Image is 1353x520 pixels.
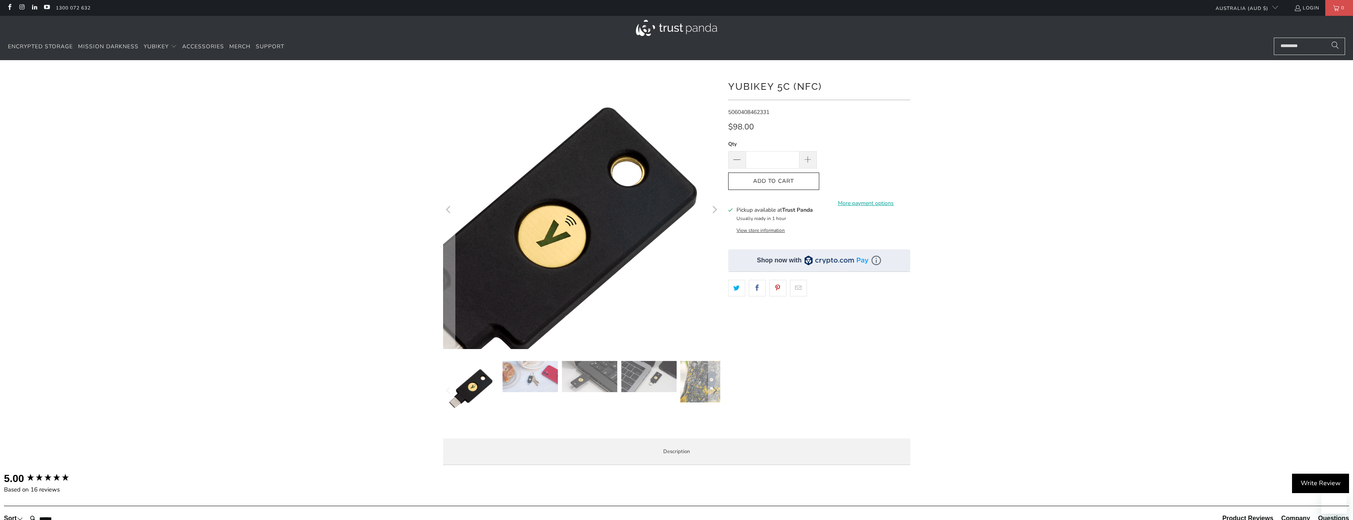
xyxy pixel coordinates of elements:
a: Email this to a friend [790,280,807,296]
button: Next [708,361,721,420]
button: Previous [443,361,455,420]
nav: Translation missing: en.navigation.header.main_nav [8,38,284,56]
button: Next [708,72,721,349]
span: 5060408462331 [728,108,769,116]
iframe: Button to launch messaging window [1321,488,1347,514]
a: More payment options [822,199,910,208]
h3: Pickup available at [736,206,813,214]
a: Trust Panda Australia on LinkedIn [31,5,38,11]
img: YubiKey 5C (NFC) - Trust Panda [443,361,499,416]
img: YubiKey 5C (NFC) - Trust Panda [621,361,677,392]
a: Trust Panda Australia on Instagram [18,5,25,11]
span: YubiKey [144,43,169,50]
span: Add to Cart [736,178,811,185]
a: Share this on Twitter [728,280,745,296]
div: Overall product rating out of 5: 5.00 [4,471,87,486]
small: Usually ready in 1 hour [736,215,786,222]
h1: YubiKey 5C (NFC) [728,78,910,94]
b: Trust Panda [782,206,813,214]
div: Shop now with [757,256,802,265]
a: Share this on Pinterest [769,280,786,296]
button: View store information [736,227,785,233]
img: YubiKey 5C (NFC) - Trust Panda [562,361,617,392]
div: 5.00 star rating [26,473,70,484]
a: YubiKey 5C (NFC) - Trust Panda [443,72,720,349]
button: Add to Cart [728,173,819,190]
a: Encrypted Storage [8,38,73,56]
a: Trust Panda Australia on YouTube [43,5,50,11]
span: Merch [229,43,251,50]
img: Trust Panda Australia [636,20,717,36]
a: Accessories [182,38,224,56]
span: Accessories [182,43,224,50]
a: Trust Panda Australia on Facebook [6,5,13,11]
a: Mission Darkness [78,38,139,56]
img: yubikey-5c-nfc-130438_5000x.png [336,46,742,451]
img: YubiKey 5C (NFC) - Trust Panda [502,361,558,392]
button: Previous [443,72,455,349]
span: Support [256,43,284,50]
label: Description [443,438,910,465]
button: Search [1325,38,1345,55]
div: Based on 16 reviews [4,486,87,494]
label: Qty [728,140,817,148]
a: Login [1294,4,1319,12]
span: Mission Darkness [78,43,139,50]
div: 5.00 [4,471,24,486]
img: YubiKey 5C (NFC) - Trust Panda [680,361,736,402]
span: $98.00 [728,121,754,132]
a: Merch [229,38,251,56]
span: Encrypted Storage [8,43,73,50]
input: Search... [1274,38,1345,55]
a: 1300 072 632 [56,4,91,12]
a: Share this on Facebook [749,280,766,296]
summary: YubiKey [144,38,177,56]
a: Support [256,38,284,56]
